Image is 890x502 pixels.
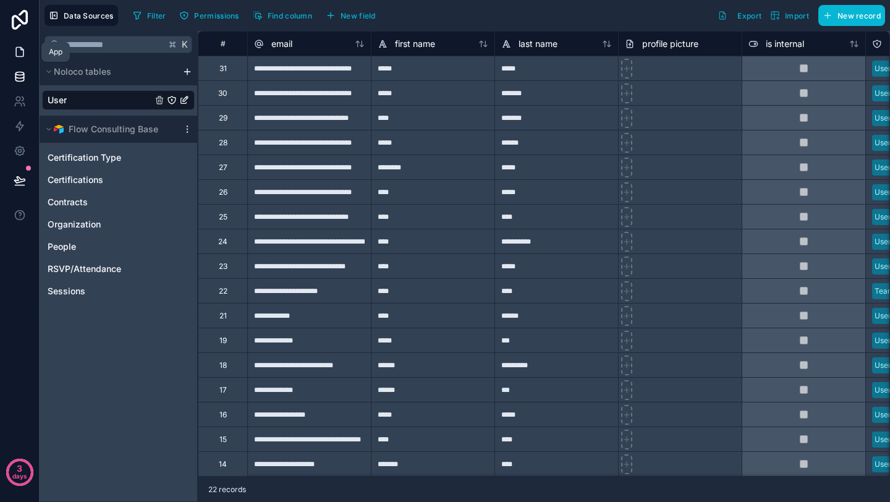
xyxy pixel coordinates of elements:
[785,11,809,20] span: Import
[218,237,227,247] div: 24
[219,385,227,395] div: 17
[49,47,62,57] div: App
[713,5,766,26] button: Export
[341,11,376,20] span: New field
[766,5,813,26] button: Import
[208,39,238,48] div: #
[519,38,557,50] span: last name
[175,6,248,25] a: Permissions
[180,40,189,49] span: K
[175,6,243,25] button: Permissions
[44,5,118,26] button: Data Sources
[271,38,292,50] span: email
[395,38,435,50] span: first name
[737,11,761,20] span: Export
[219,212,227,222] div: 25
[219,311,227,321] div: 21
[128,6,171,25] button: Filter
[813,5,885,26] a: New record
[642,38,698,50] span: profile picture
[268,11,312,20] span: Find column
[12,467,27,485] p: days
[64,11,114,20] span: Data Sources
[219,138,227,148] div: 28
[837,11,881,20] span: New record
[219,262,227,271] div: 23
[208,485,246,495] span: 22 records
[219,187,227,197] div: 26
[818,5,885,26] button: New record
[17,462,22,475] p: 3
[766,38,804,50] span: is internal
[219,163,227,172] div: 27
[321,6,380,25] button: New field
[219,64,227,74] div: 31
[219,435,227,445] div: 15
[219,410,227,420] div: 16
[219,336,227,346] div: 19
[218,88,227,98] div: 30
[219,113,227,123] div: 29
[194,11,239,20] span: Permissions
[147,11,166,20] span: Filter
[219,459,227,469] div: 14
[219,286,227,296] div: 22
[248,6,316,25] button: Find column
[219,360,227,370] div: 18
